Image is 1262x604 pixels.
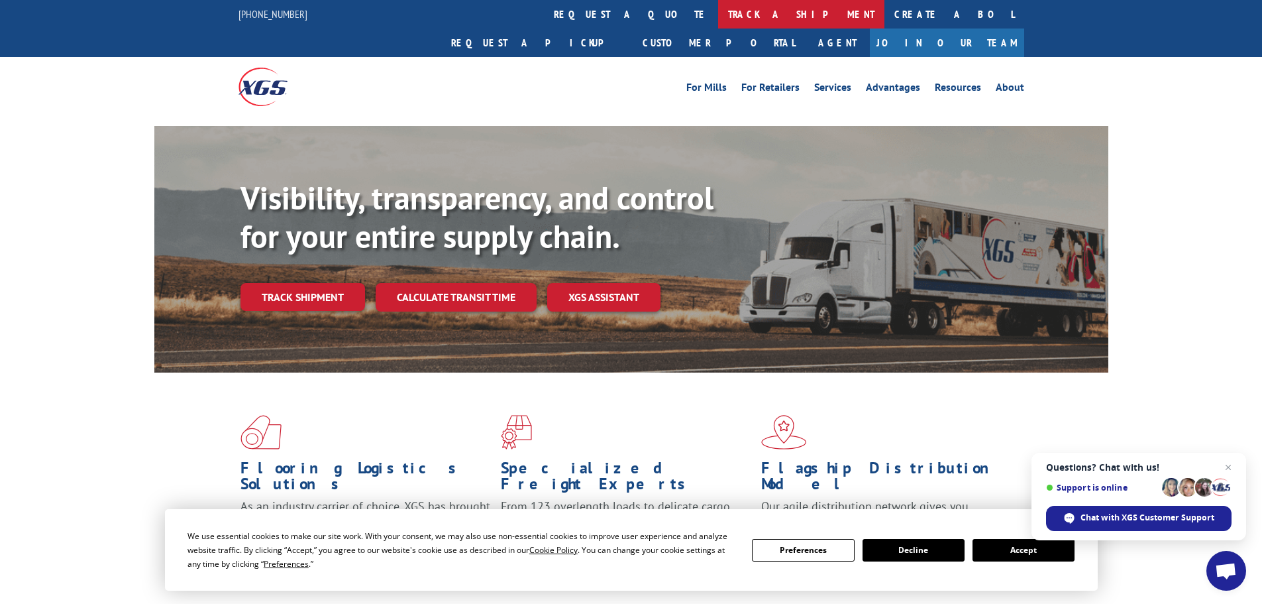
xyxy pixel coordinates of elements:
a: About [996,82,1024,97]
span: As an industry carrier of choice, XGS has brought innovation and dedication to flooring logistics... [240,499,490,546]
img: xgs-icon-total-supply-chain-intelligence-red [240,415,282,450]
a: Calculate transit time [376,283,537,312]
a: XGS ASSISTANT [547,283,660,312]
span: Support is online [1046,483,1157,493]
a: Join Our Team [870,29,1024,57]
img: xgs-icon-focused-on-flooring-red [501,415,532,450]
a: Track shipment [240,283,365,311]
p: From 123 overlength loads to delicate cargo, our experienced staff knows the best way to move you... [501,499,751,558]
a: Services [814,82,851,97]
a: For Retailers [741,82,800,97]
span: Our agile distribution network gives you nationwide inventory management on demand. [761,499,1005,530]
a: Customer Portal [633,29,805,57]
button: Decline [863,539,965,562]
h1: Flooring Logistics Solutions [240,460,491,499]
a: Resources [935,82,981,97]
img: xgs-icon-flagship-distribution-model-red [761,415,807,450]
a: Request a pickup [441,29,633,57]
span: Questions? Chat with us! [1046,462,1232,473]
b: Visibility, transparency, and control for your entire supply chain. [240,177,713,257]
a: [PHONE_NUMBER] [238,7,307,21]
button: Preferences [752,539,854,562]
div: Open chat [1206,551,1246,591]
div: Chat with XGS Customer Support [1046,506,1232,531]
h1: Flagship Distribution Model [761,460,1012,499]
span: Cookie Policy [529,544,578,556]
button: Accept [973,539,1075,562]
span: Preferences [264,558,309,570]
span: Close chat [1220,459,1236,475]
div: We use essential cookies to make our site work. With your consent, we may also use non-essential ... [187,529,736,571]
span: Chat with XGS Customer Support [1080,512,1214,524]
div: Cookie Consent Prompt [165,509,1098,591]
h1: Specialized Freight Experts [501,460,751,499]
a: Advantages [866,82,920,97]
a: Agent [805,29,870,57]
a: For Mills [686,82,727,97]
